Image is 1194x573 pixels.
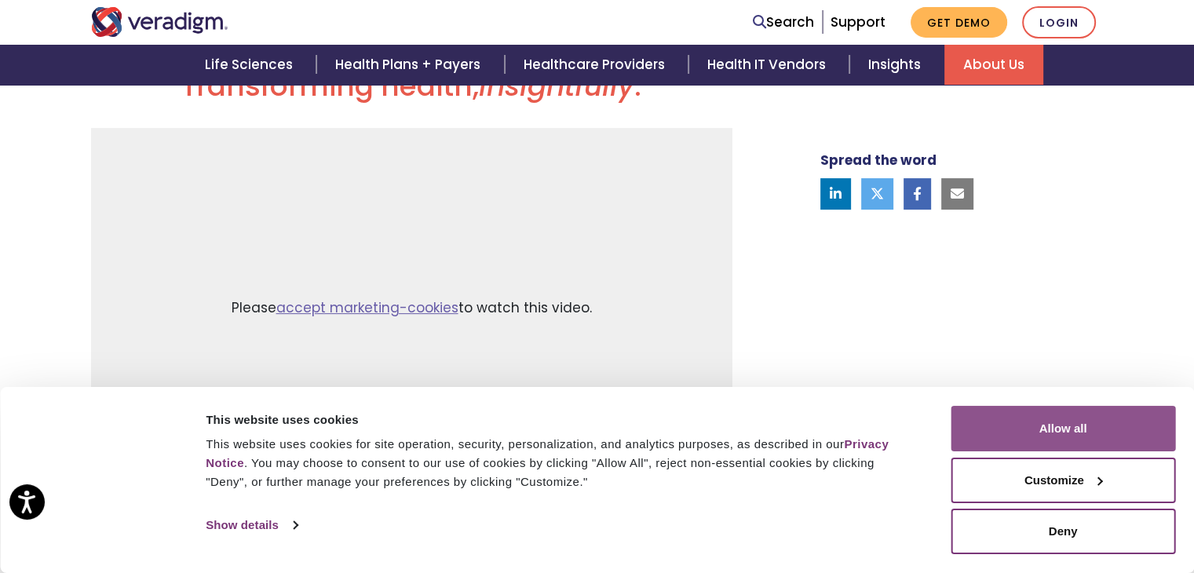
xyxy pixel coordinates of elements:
[206,513,297,537] a: Show details
[820,151,937,170] strong: Spread the word
[849,45,944,85] a: Insights
[944,45,1043,85] a: About Us
[206,411,915,429] div: This website uses cookies
[951,458,1175,503] button: Customize
[505,45,688,85] a: Healthcare Providers
[911,7,1007,38] a: Get Demo
[753,12,814,33] a: Search
[951,509,1175,554] button: Deny
[186,45,316,85] a: Life Sciences
[276,298,458,317] a: accept marketing-cookies
[232,297,592,319] span: Please to watch this video.
[951,406,1175,451] button: Allow all
[91,7,228,37] img: Veradigm logo
[206,435,915,491] div: This website uses cookies for site operation, security, personalization, and analytics purposes, ...
[479,66,634,106] em: Insightfully
[316,45,504,85] a: Health Plans + Payers
[831,13,885,31] a: Support
[1022,6,1096,38] a: Login
[688,45,849,85] a: Health IT Vendors
[91,69,732,115] h2: Transforming health, .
